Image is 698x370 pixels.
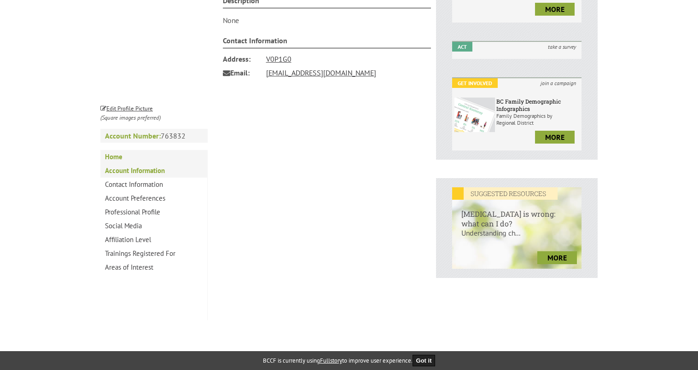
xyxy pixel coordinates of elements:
em: Get Involved [452,78,498,88]
i: join a campaign [535,78,582,88]
a: Affiliation Level [100,233,207,247]
a: Areas of Interest [100,260,207,274]
p: Family Demographics by Regional District [496,112,579,126]
button: Got it [413,355,436,366]
a: Professional Profile [100,205,207,219]
a: Account Preferences [100,191,207,205]
p: 763832 [100,129,208,143]
small: Edit Profile Picture [100,104,153,112]
a: more [535,3,575,16]
a: Home [100,150,207,164]
a: Contact Information [100,178,207,191]
i: take a survey [542,42,582,52]
p: None [223,16,431,25]
strong: Account Number: [105,131,161,140]
a: Account Information [100,164,207,178]
h4: Contact Information [223,36,431,48]
em: SUGGESTED RESOURCES [452,187,558,200]
h6: BC Family Demographic Infographics [496,98,579,112]
a: more [535,131,575,144]
a: Edit Profile Picture [100,103,153,112]
i: (Square images preferred) [100,114,161,121]
a: Social Media [100,219,207,233]
span: Email [223,66,260,80]
span: Address [223,52,260,66]
a: Fullstory [320,357,342,364]
a: more [537,251,577,264]
a: [EMAIL_ADDRESS][DOMAIN_NAME] [266,68,376,77]
a: Trainings Registered For [100,247,207,260]
p: Understanding ch... [452,228,582,247]
em: Act [452,42,472,52]
h6: [MEDICAL_DATA] is wrong: what can I do? [452,200,582,228]
a: V0P1G0 [266,54,291,64]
